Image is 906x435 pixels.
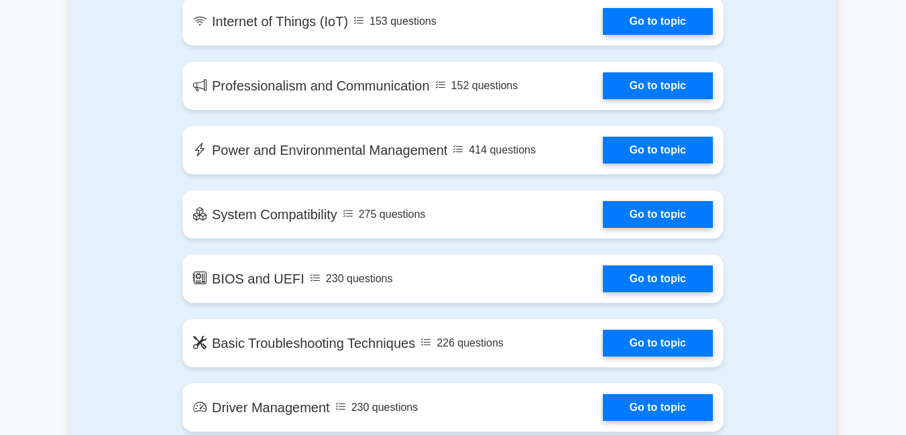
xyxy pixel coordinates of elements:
a: Go to topic [603,137,713,164]
a: Go to topic [603,72,713,99]
a: Go to topic [603,330,713,357]
a: Go to topic [603,394,713,421]
a: Go to topic [603,8,713,35]
a: Go to topic [603,265,713,292]
a: Go to topic [603,201,713,228]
